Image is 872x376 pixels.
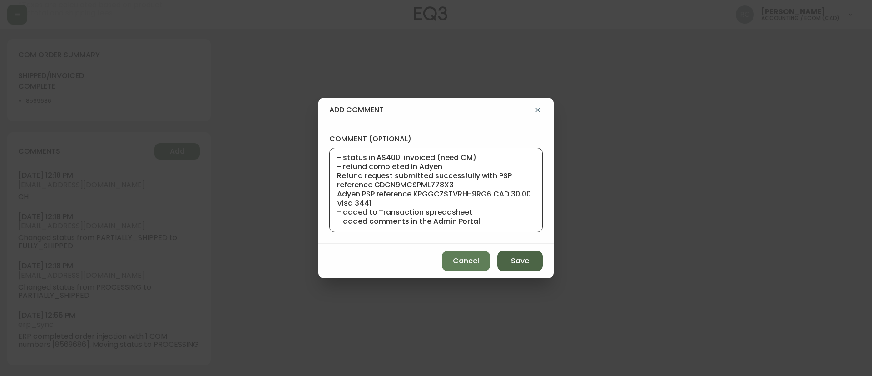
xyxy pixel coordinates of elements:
button: Cancel [442,251,490,271]
span: Cancel [453,256,479,266]
button: Save [497,251,543,271]
h4: add comment [329,105,533,115]
textarea: COMPENSATION TO KEEP AS-IS TICKET# 833065 ORD# 4135097 SKU: 3180-3306-1 x 1, 3180-3307-1 x 1 REAS... [337,154,535,226]
label: comment (optional) [329,134,543,144]
span: Save [511,256,529,266]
